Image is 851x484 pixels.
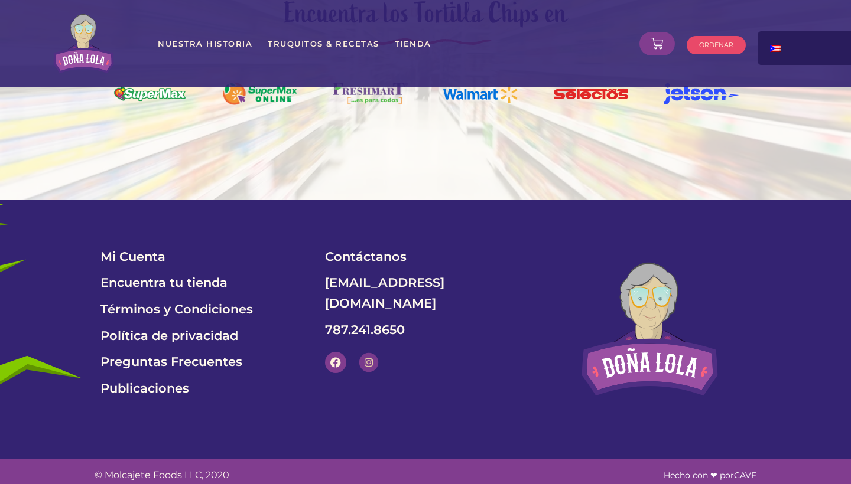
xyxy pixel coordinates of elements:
a: Términos y Condiciones [100,299,301,320]
a: Encuentra tu tienda [100,273,301,293]
span: Contáctanos [325,247,407,267]
span: ORDENAR [699,42,733,48]
a: Contáctanos [325,247,526,267]
nav: Menu [157,33,624,54]
span: Términos y Condiciones [100,299,253,320]
a: 787.241.8650 [325,320,526,341]
a: ORDENAR [687,36,746,54]
span: Publicaciones [100,378,189,399]
a: [EMAIL_ADDRESS][DOMAIN_NAME] [325,273,526,313]
a: Publicaciones [100,378,301,399]
a: Política de privacidad [100,326,301,346]
img: Spanish [770,45,781,52]
span: 787.241.8650 [325,320,405,341]
a: Mi Cuenta [100,247,301,267]
img: Jetson Logo [664,83,739,104]
img: SuperMax Online Logo [223,82,298,105]
span: Encuentra tu tienda [100,273,228,293]
span: Preguntas Frecuentes [100,352,242,372]
a: Preguntas Frecuentes [100,352,301,372]
span: Política de privacidad [100,326,238,346]
a: CAVE [734,470,756,480]
a: Truquitos & Recetas [267,33,380,54]
a: Tienda [394,33,432,54]
span: Mi Cuenta [100,247,165,267]
a: Nuestra Historia [157,33,253,54]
